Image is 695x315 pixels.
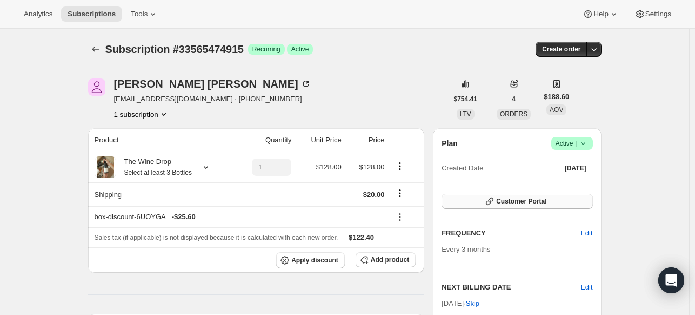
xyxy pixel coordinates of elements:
h2: FREQUENCY [442,228,580,239]
span: Tools [131,10,148,18]
span: Edit [580,228,592,239]
span: Active [556,138,589,149]
span: Customer Portal [496,197,546,206]
span: $128.00 [316,163,342,171]
h2: NEXT BILLING DATE [442,282,580,293]
th: Quantity [233,128,295,152]
th: Price [345,128,388,152]
span: Recurring [252,45,280,54]
span: Settings [645,10,671,18]
span: Subscriptions [68,10,116,18]
button: Create order [536,42,587,57]
span: $20.00 [363,191,385,199]
span: - $25.60 [172,212,196,222]
span: Subscription #33565474915 [105,43,244,55]
span: Apply discount [291,256,338,265]
span: Sales tax (if applicable) is not displayed because it is calculated with each new order. [95,234,338,241]
div: [PERSON_NAME] [PERSON_NAME] [114,78,311,89]
span: [DATE] · [442,299,479,307]
span: Kristen Craig [88,78,105,96]
button: Subscriptions [61,6,122,22]
div: box-discount-6UOYGA [95,212,385,222]
th: Product [88,128,233,152]
button: Edit [580,282,592,293]
button: Tools [124,6,165,22]
th: Unit Price [295,128,344,152]
span: 4 [512,95,516,103]
th: Shipping [88,182,233,206]
button: Skip [459,295,486,312]
small: Select at least 3 Bottles [124,169,192,176]
button: Product actions [114,109,169,120]
span: $754.41 [454,95,477,103]
button: Analytics [17,6,59,22]
span: AOV [550,106,563,114]
button: Customer Portal [442,194,592,209]
button: [DATE] [558,161,593,176]
button: $754.41 [447,91,484,107]
span: [DATE] [565,164,586,173]
span: $188.60 [544,91,569,102]
button: Settings [628,6,678,22]
span: LTV [460,110,471,118]
button: Apply discount [276,252,345,268]
button: Subscriptions [88,42,103,57]
button: Shipping actions [391,187,409,199]
span: Active [291,45,309,54]
span: Analytics [24,10,52,18]
button: Product actions [391,160,409,172]
div: Open Intercom Messenger [658,267,684,293]
span: | [576,139,577,148]
span: Created Date [442,163,483,174]
h2: Plan [442,138,458,149]
span: $122.40 [349,233,374,241]
button: Edit [574,225,599,242]
span: Every 3 months [442,245,490,253]
span: ORDERS [500,110,527,118]
span: Add product [371,255,409,264]
button: Add product [356,252,416,267]
div: The Wine Drop [116,156,192,178]
span: [EMAIL_ADDRESS][DOMAIN_NAME] · [PHONE_NUMBER] [114,94,311,104]
span: Create order [542,45,580,54]
button: Help [576,6,625,22]
span: Help [593,10,608,18]
span: Skip [466,298,479,309]
button: 4 [505,91,522,107]
span: $128.00 [359,163,385,171]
